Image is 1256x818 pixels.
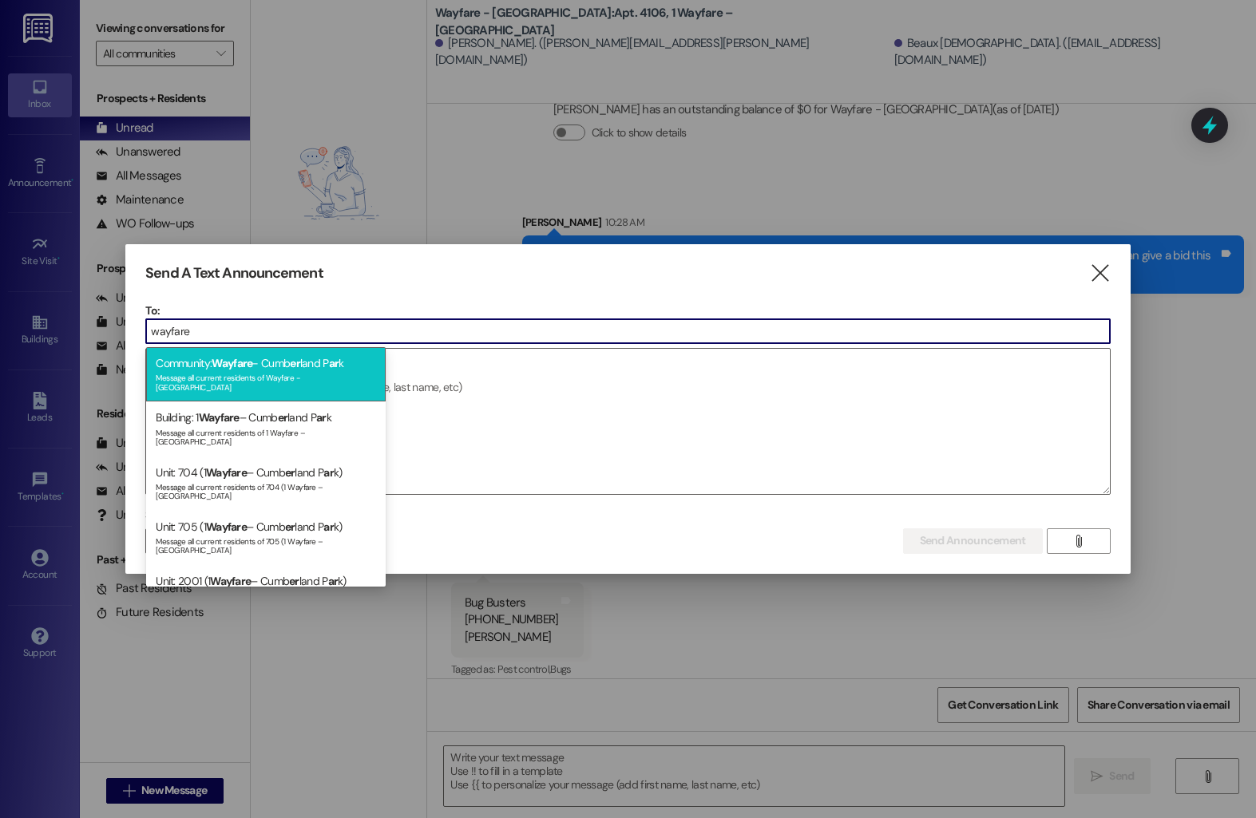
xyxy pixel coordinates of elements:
[146,511,386,565] div: Unit: 705 (1 – Cumb land P k)
[323,465,334,480] span: ar
[146,319,1109,343] input: Type to select the units, buildings, or communities you want to message. (e.g. 'Unit 1A', 'Buildi...
[146,401,386,456] div: Building: 1 – Cumb land P k
[146,565,386,619] div: Unit: 2001 (1 – Cumb land P k)
[323,520,334,534] span: ar
[289,574,299,588] span: er
[210,574,251,588] span: Wayfare
[290,356,300,370] span: er
[145,264,323,283] h3: Send A Text Announcement
[329,356,339,370] span: ar
[145,503,332,528] label: Select announcement type (optional)
[285,520,295,534] span: er
[920,532,1026,549] span: Send Announcement
[316,410,327,425] span: ar
[156,479,376,501] div: Message all current residents of 704 (1 Wayfare – [GEOGRAPHIC_DATA]
[146,456,386,511] div: Unit: 704 (1 – Cumb land P k)
[903,528,1043,554] button: Send Announcement
[206,465,247,480] span: Wayfare
[206,520,247,534] span: Wayfare
[212,356,252,370] span: Wayfare
[1072,535,1084,547] i: 
[146,347,386,401] div: Community: - Cumb land P k
[328,574,339,588] span: ar
[156,533,376,555] div: Message all current residents of 705 (1 Wayfare – [GEOGRAPHIC_DATA]
[199,410,240,425] span: Wayfare
[156,425,376,447] div: Message all current residents of 1 Wayfare – [GEOGRAPHIC_DATA]
[1089,265,1111,282] i: 
[156,369,376,392] div: Message all current residents of Wayfare - [GEOGRAPHIC_DATA]
[145,302,1110,318] p: To:
[285,465,295,480] span: er
[278,410,288,425] span: er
